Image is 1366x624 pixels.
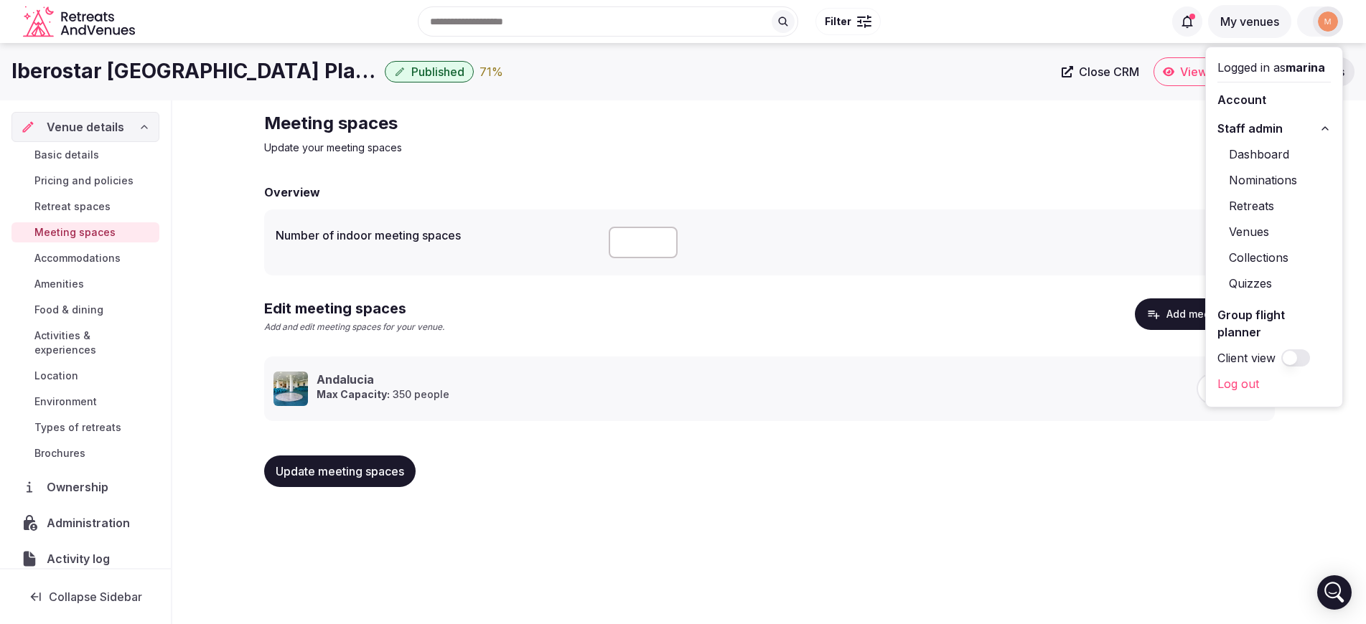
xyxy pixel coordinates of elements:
h2: Meeting spaces [264,112,747,135]
span: Venue details [47,118,124,136]
span: Basic details [34,148,99,162]
span: Close CRM [1079,65,1139,79]
button: Staff admin [1217,117,1331,140]
a: Brochures [11,443,159,463]
a: Accommodations [11,248,159,268]
h1: Iberostar [GEOGRAPHIC_DATA] Playa [11,57,379,85]
p: Add and edit meeting spaces for your venue. [264,321,444,334]
span: Brochures [34,446,85,460]
span: Update meeting spaces [276,464,404,478]
a: Collections [1217,246,1331,269]
span: Accommodations [34,251,121,265]
h2: Edit meeting spaces [264,298,444,318]
span: Retreat spaces [34,199,111,214]
button: Published [385,61,474,82]
span: Environment [34,394,97,409]
p: Update your meeting spaces [264,141,747,155]
span: Types of retreats [34,420,121,435]
a: Visit the homepage [23,6,138,38]
div: Open Intercom Messenger [1317,575,1352,610]
span: marina [1286,60,1325,75]
a: Ownership [11,472,159,502]
button: Collapse Sidebar [11,581,159,613]
a: My venues [1208,14,1291,29]
span: Pricing and policies [34,174,134,188]
a: Close CRM [1053,57,1148,86]
a: Location [11,366,159,386]
a: Retreat spaces [11,197,159,217]
span: Filter [825,14,851,29]
a: Types of retreats [11,417,159,438]
a: Retreats [1217,194,1331,217]
div: 71 % [479,63,503,80]
button: Update meeting spaces [264,455,416,487]
a: Activities & experiences [11,326,159,360]
a: Log out [1217,372,1331,395]
img: Andalucia [273,372,308,406]
span: Published [411,65,464,79]
a: Environment [11,392,159,412]
a: Amenities [11,274,159,294]
span: Amenities [34,277,84,291]
a: Basic details [11,145,159,165]
a: Account [1217,88,1331,111]
svg: Retreats and Venues company logo [23,6,138,38]
a: Venues [1217,220,1331,243]
span: Meeting spaces [34,225,116,240]
a: Food & dining [11,300,159,320]
a: Group flight planner [1217,303,1331,344]
button: Add meeting space [1135,298,1275,330]
a: Dashboard [1217,143,1331,166]
a: View listing [1154,57,1251,86]
span: Activities & experiences [34,328,154,357]
a: Meeting spaces [11,222,159,242]
a: Pricing and policies [11,171,159,191]
label: Number of indoor meeting spaces [276,230,597,241]
a: Administration [11,508,159,538]
img: marina [1318,11,1338,32]
span: Ownership [47,478,114,496]
button: My venues [1208,5,1291,38]
strong: Max Capacity: [317,388,390,400]
button: Filter [815,8,881,35]
span: Collapse Sidebar [49,590,142,604]
span: View listing [1180,65,1242,79]
span: Activity log [47,550,116,567]
button: 71% [479,63,503,80]
span: Administration [47,514,136,531]
span: Food & dining [34,303,103,317]
span: Location [34,369,78,383]
h2: Overview [264,184,320,201]
label: Client view [1217,349,1276,367]
span: Staff admin [1217,120,1283,137]
a: Activity log [11,544,159,574]
a: Quizzes [1217,272,1331,295]
p: 350 people [317,387,449,402]
a: Nominations [1217,169,1331,192]
div: Logged in as [1217,59,1331,76]
h3: Andalucia [317,372,449,387]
